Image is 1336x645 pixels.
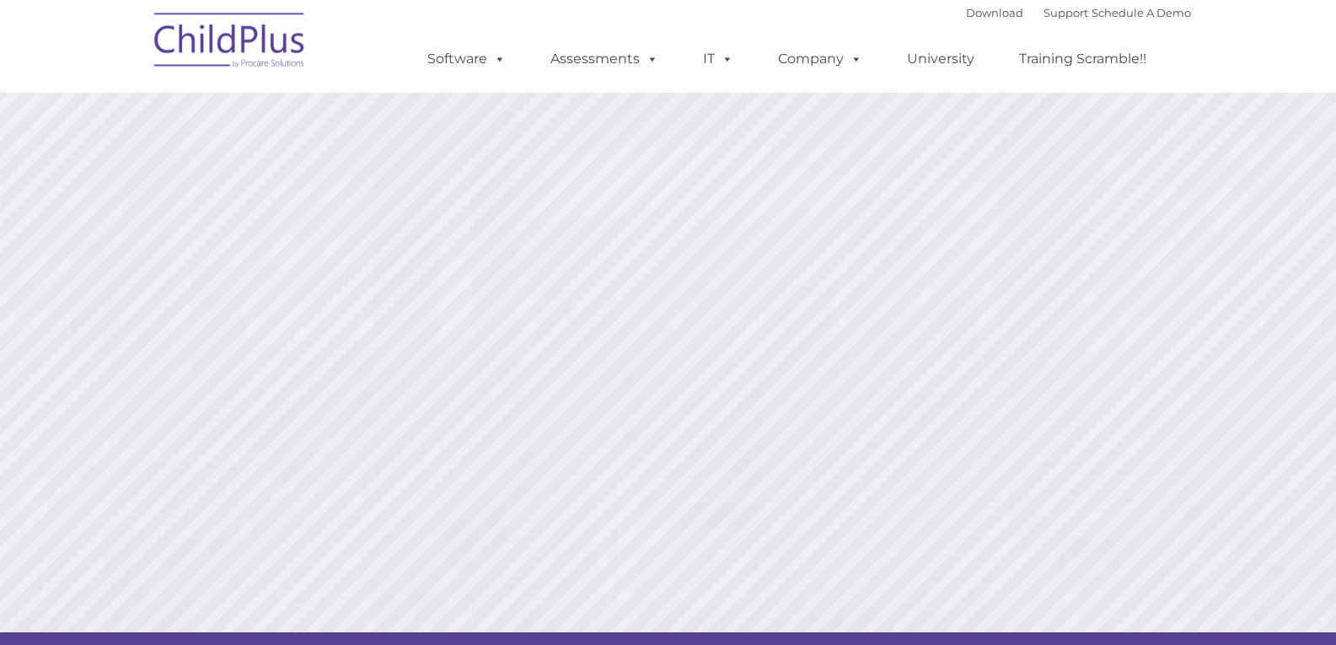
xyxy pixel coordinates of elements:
a: Company [761,42,879,76]
a: Schedule A Demo [1092,6,1191,19]
a: Download [966,6,1023,19]
a: Software [410,42,523,76]
a: IT [686,42,750,76]
a: Support [1044,6,1088,19]
img: ChildPlus by Procare Solutions [146,1,314,85]
font: | [966,6,1191,19]
a: University [890,42,991,76]
a: Learn More [908,373,1129,432]
a: Training Scramble!! [1002,42,1163,76]
a: Assessments [534,42,675,76]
